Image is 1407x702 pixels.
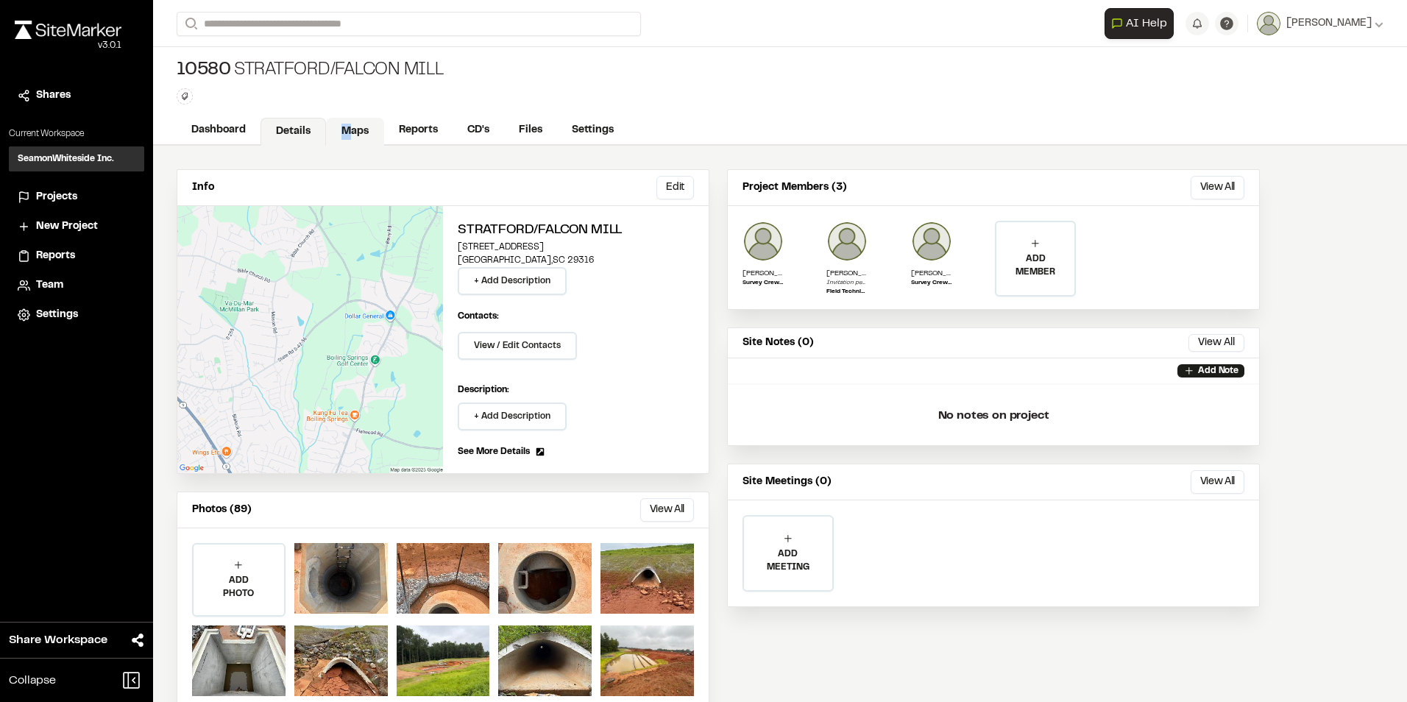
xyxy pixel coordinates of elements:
[744,547,832,574] p: ADD MEETING
[740,392,1247,439] p: No notes on project
[18,307,135,323] a: Settings
[743,279,784,288] p: Survey Crew Chief
[743,268,784,279] p: [PERSON_NAME]
[36,219,98,235] span: New Project
[15,21,121,39] img: rebrand.png
[458,254,694,267] p: [GEOGRAPHIC_DATA] , SC 29316
[1191,176,1244,199] button: View All
[177,116,261,144] a: Dashboard
[18,219,135,235] a: New Project
[911,279,952,288] p: Survey Crew Chief
[36,88,71,104] span: Shares
[1126,15,1167,32] span: AI Help
[504,116,557,144] a: Files
[36,248,75,264] span: Reports
[18,152,114,166] h3: SeamonWhiteside Inc.
[458,310,499,323] p: Contacts:
[458,332,577,360] button: View / Edit Contacts
[826,288,868,297] p: Field Technician III
[1257,12,1383,35] button: [PERSON_NAME]
[458,241,694,254] p: [STREET_ADDRESS]
[18,277,135,294] a: Team
[453,116,504,144] a: CD's
[36,189,77,205] span: Projects
[826,279,868,288] p: Invitation pending
[18,189,135,205] a: Projects
[458,383,694,397] p: Description:
[743,474,832,490] p: Site Meetings (0)
[36,277,63,294] span: Team
[1105,8,1174,39] button: Open AI Assistant
[656,176,694,199] button: Edit
[1191,470,1244,494] button: View All
[996,252,1074,279] p: ADD MEMBER
[1286,15,1372,32] span: [PERSON_NAME]
[911,268,952,279] p: [PERSON_NAME]
[384,116,453,144] a: Reports
[9,631,107,649] span: Share Workspace
[326,118,384,146] a: Maps
[458,221,694,241] h2: Stratford/falcon mill
[9,127,144,141] p: Current Workspace
[743,335,814,351] p: Site Notes (0)
[826,268,868,279] p: [PERSON_NAME]
[192,180,214,196] p: Info
[458,445,530,458] span: See More Details
[194,574,284,600] p: ADD PHOTO
[458,267,567,295] button: + Add Description
[1198,364,1238,377] p: Add Note
[9,672,56,689] span: Collapse
[177,59,231,82] span: 10580
[640,498,694,522] button: View All
[192,502,252,518] p: Photos (89)
[36,307,78,323] span: Settings
[911,221,952,262] img: Morgan Beumee
[557,116,628,144] a: Settings
[743,221,784,262] img: Nic Waggoner
[1105,8,1180,39] div: Open AI Assistant
[177,59,444,82] div: Stratford/falcon mill
[15,39,121,52] div: Oh geez...please don't...
[1257,12,1280,35] img: User
[177,12,203,36] button: Search
[18,248,135,264] a: Reports
[826,221,868,262] img: Will Tate
[177,88,193,104] button: Edit Tags
[1188,334,1244,352] button: View All
[458,403,567,430] button: + Add Description
[743,180,847,196] p: Project Members (3)
[261,118,326,146] a: Details
[18,88,135,104] a: Shares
